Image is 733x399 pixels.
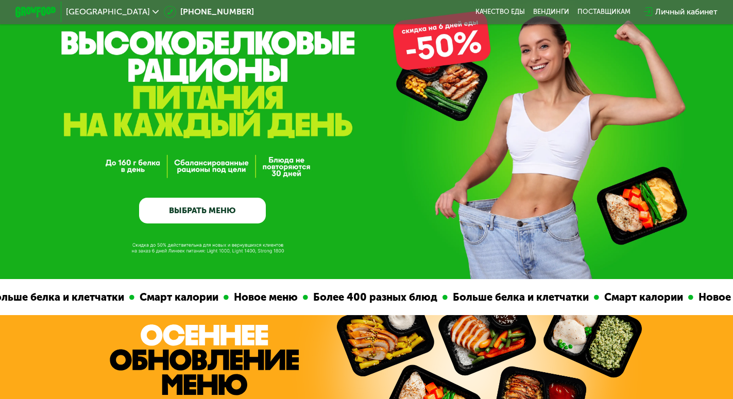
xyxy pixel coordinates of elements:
a: Вендинги [533,8,569,16]
a: Качество еды [475,8,525,16]
span: [GEOGRAPHIC_DATA] [66,8,150,16]
div: Смарт калории [596,289,686,305]
a: ВЫБРАТЬ МЕНЮ [139,198,266,223]
div: Новое меню [226,289,300,305]
a: [PHONE_NUMBER] [164,6,254,18]
div: Личный кабинет [655,6,718,18]
div: Смарт калории [132,289,221,305]
div: поставщикам [577,8,630,16]
div: Больше белка и клетчатки [445,289,591,305]
div: Более 400 разных блюд [305,289,440,305]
